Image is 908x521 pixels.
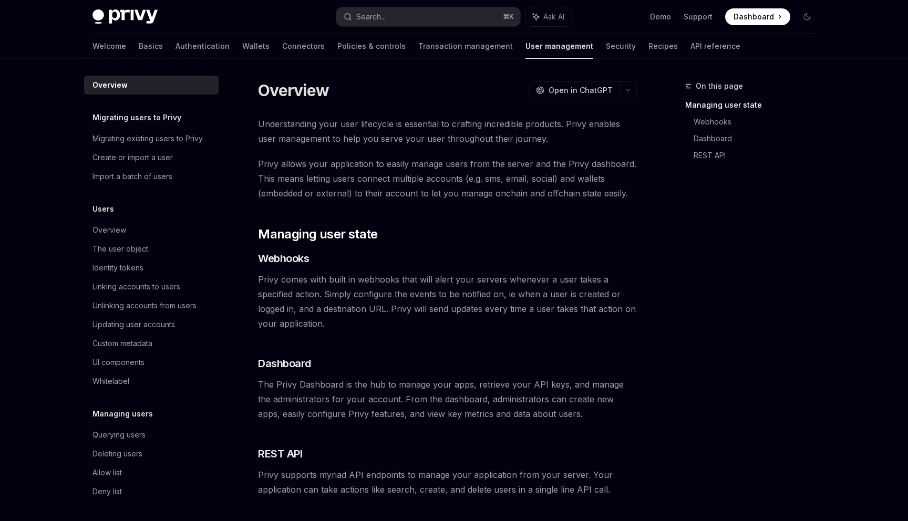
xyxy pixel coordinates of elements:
[258,272,637,331] span: Privy comes with built in webhooks that will alert your servers whenever a user takes a specified...
[84,239,219,258] a: The user object
[734,12,774,22] span: Dashboard
[694,147,824,164] a: REST API
[84,315,219,334] a: Updating user accounts
[92,243,148,255] div: The user object
[92,262,143,274] div: Identity tokens
[84,463,219,482] a: Allow list
[92,79,128,91] div: Overview
[690,34,740,59] a: API reference
[529,81,619,99] button: Open in ChatGPT
[696,80,743,92] span: On this page
[258,117,637,146] span: Understanding your user lifecycle is essential to crafting incredible products. Privy enables use...
[606,34,636,59] a: Security
[242,34,270,59] a: Wallets
[694,130,824,147] a: Dashboard
[525,7,572,26] button: Ask AI
[258,446,302,461] span: REST API
[282,34,325,59] a: Connectors
[84,76,219,95] a: Overview
[92,466,122,479] div: Allow list
[92,9,158,24] img: dark logo
[258,467,637,497] span: Privy supports myriad API endpoints to manage your application from your server. Your application...
[258,356,311,371] span: Dashboard
[92,170,172,183] div: Import a batch of users
[84,372,219,391] a: Whitelabel
[258,81,329,100] h1: Overview
[725,8,790,25] a: Dashboard
[684,12,713,22] a: Support
[84,277,219,296] a: Linking accounts to users
[84,425,219,444] a: Querying users
[503,13,514,21] span: ⌘ K
[525,34,593,59] a: User management
[92,337,152,350] div: Custom metadata
[418,34,513,59] a: Transaction management
[336,7,520,26] button: Search...⌘K
[648,34,678,59] a: Recipes
[84,167,219,186] a: Import a batch of users
[176,34,230,59] a: Authentication
[92,485,122,498] div: Deny list
[84,444,219,463] a: Deleting users
[139,34,163,59] a: Basics
[356,11,386,23] div: Search...
[84,334,219,353] a: Custom metadata
[799,8,816,25] button: Toggle dark mode
[84,482,219,501] a: Deny list
[650,12,671,22] a: Demo
[92,151,173,164] div: Create or import a user
[92,280,180,293] div: Linking accounts to users
[92,203,114,215] h5: Users
[92,356,145,369] div: UI components
[84,258,219,277] a: Identity tokens
[258,157,637,201] span: Privy allows your application to easily manage users from the server and the Privy dashboard. Thi...
[337,34,406,59] a: Policies & controls
[92,299,197,312] div: Unlinking accounts from users
[694,113,824,130] a: Webhooks
[92,447,142,460] div: Deleting users
[92,224,126,236] div: Overview
[543,12,564,22] span: Ask AI
[84,221,219,239] a: Overview
[549,85,613,96] span: Open in ChatGPT
[258,251,309,266] span: Webhooks
[84,353,219,372] a: UI components
[84,129,219,148] a: Migrating existing users to Privy
[92,111,181,124] h5: Migrating users to Privy
[92,132,203,145] div: Migrating existing users to Privy
[258,377,637,421] span: The Privy Dashboard is the hub to manage your apps, retrieve your API keys, and manage the admini...
[92,318,175,331] div: Updating user accounts
[258,226,378,243] span: Managing user state
[92,34,126,59] a: Welcome
[84,296,219,315] a: Unlinking accounts from users
[92,408,153,420] h5: Managing users
[92,429,146,441] div: Querying users
[685,97,824,113] a: Managing user state
[92,375,129,388] div: Whitelabel
[84,148,219,167] a: Create or import a user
